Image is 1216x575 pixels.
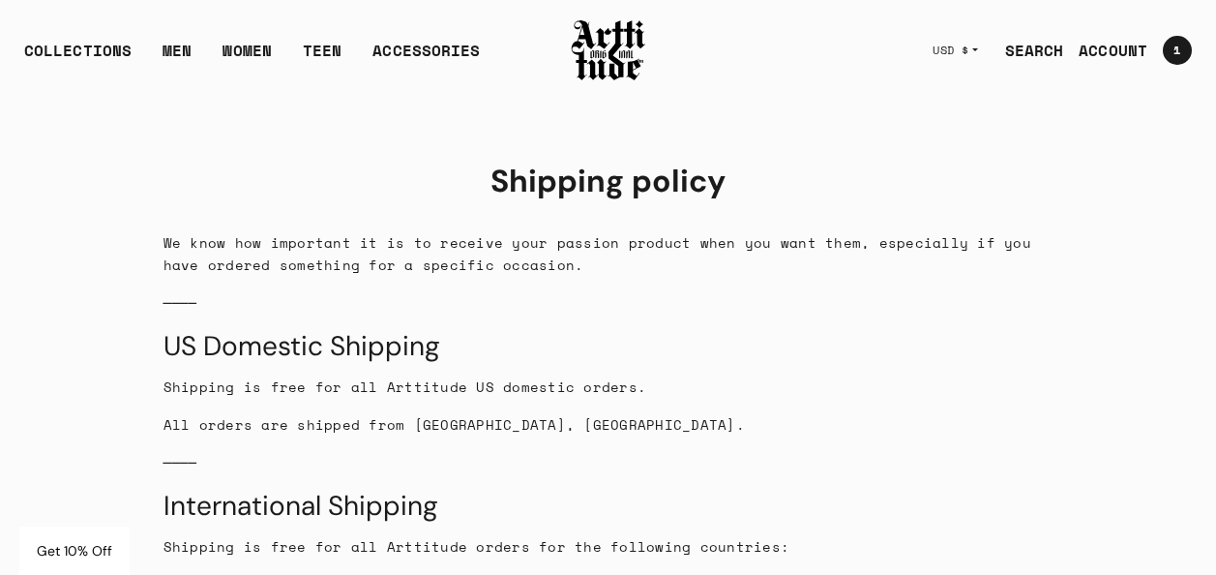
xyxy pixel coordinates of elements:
a: SEARCH [990,31,1064,70]
span: ──── [163,292,197,313]
a: Open cart [1147,28,1192,73]
span: Shipping is free for all Arttitude orders for the following countries: [163,536,790,557]
span: USD $ [933,43,969,58]
span: We know how important it is to receive your passion product when you want them, especially if you... [163,232,1031,275]
a: MEN [163,39,192,77]
span: US Domestic Shipping [163,328,440,364]
a: WOMEN [222,39,272,77]
span: All orders are shipped from [GEOGRAPHIC_DATA], [GEOGRAPHIC_DATA]. [163,414,745,435]
button: USD $ [921,29,990,72]
span: 1 [1173,45,1180,56]
span: Shipping is free for all Arttitude US domestic orders. [163,377,647,397]
a: ACCOUNT [1063,31,1147,70]
span: ──── [163,452,197,472]
a: TEEN [303,39,341,77]
ul: Main navigation [9,39,495,77]
h1: Shipping policy [163,162,1053,200]
span: International Shipping [163,488,438,524]
div: ACCESSORIES [372,39,480,77]
div: Get 10% Off [19,527,130,575]
div: COLLECTIONS [24,39,132,77]
img: Arttitude [570,17,647,83]
span: Get 10% Off [37,542,112,560]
